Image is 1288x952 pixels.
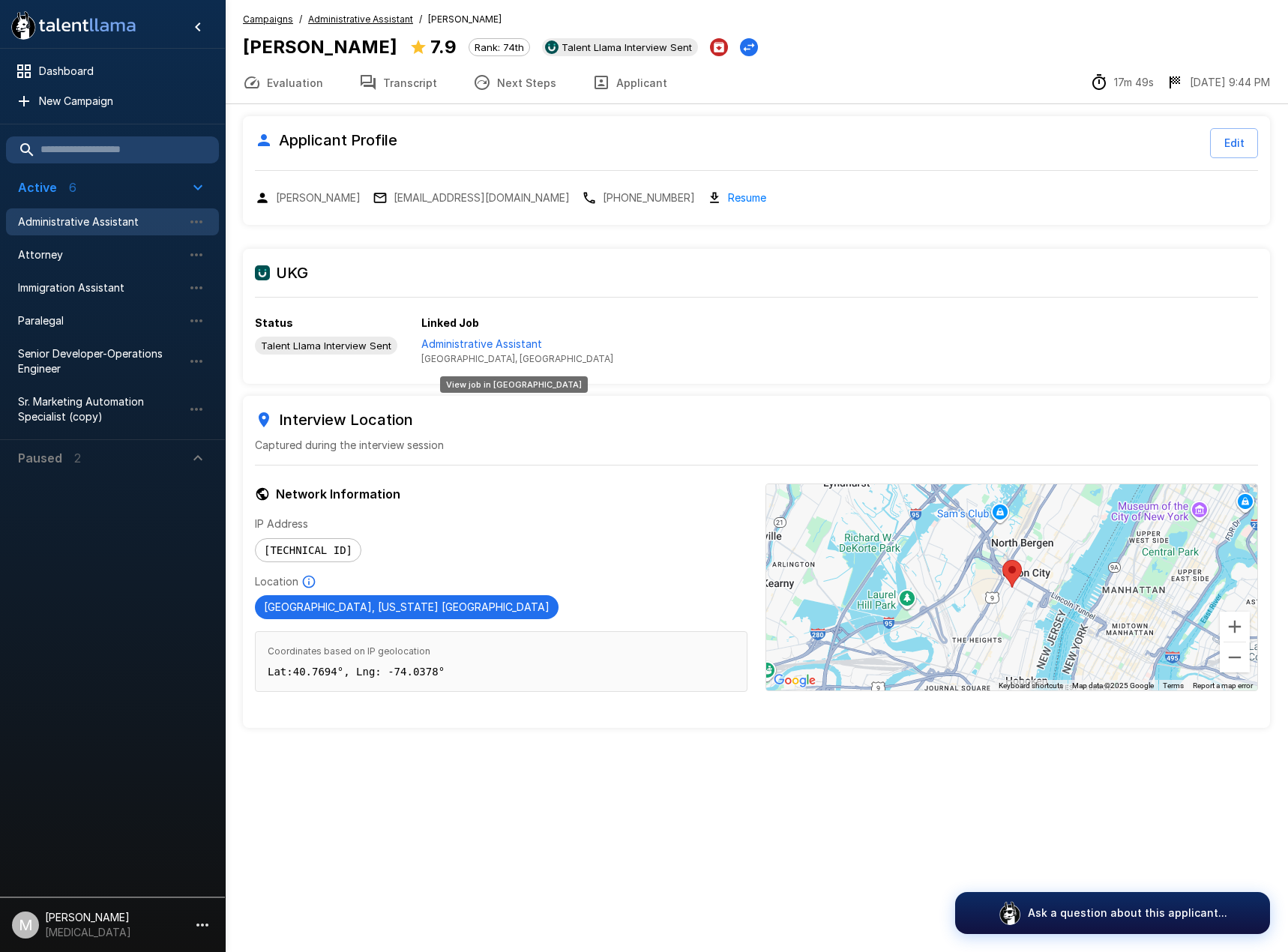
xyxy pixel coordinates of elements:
div: The time between starting and completing the interview [1090,73,1154,91]
b: Status [255,316,293,329]
a: Report a map error [1193,681,1253,690]
span: / [299,12,302,27]
h6: UKG [255,261,1258,285]
img: ukg_logo.jpeg [255,265,270,280]
p: Administrative Assistant [421,337,613,352]
a: Resume [728,189,766,206]
button: Keyboard shortcuts [999,681,1063,691]
span: [TECHNICAL_ID] [256,544,361,556]
button: Evaluation [225,61,341,103]
span: [GEOGRAPHIC_DATA], [GEOGRAPHIC_DATA] [421,352,613,367]
a: Open this area in Google Maps (opens a new window) [770,671,819,690]
div: Copy name [255,190,361,205]
span: Talent Llama Interview Sent [255,340,397,352]
svg: Based on IP Address and not guaranteed to be accurate [301,574,316,589]
span: Coordinates based on IP geolocation [268,644,735,659]
p: [EMAIL_ADDRESS][DOMAIN_NAME] [394,190,570,205]
h6: Applicant Profile [255,128,397,152]
p: [PERSON_NAME] [276,190,361,205]
u: Administrative Assistant [308,13,413,25]
b: [PERSON_NAME] [243,36,397,58]
button: Applicant [574,61,685,103]
p: Captured during the interview session [255,438,1258,453]
div: View job in [GEOGRAPHIC_DATA] [440,376,588,393]
button: Next Steps [455,61,574,103]
span: Map data ©2025 Google [1072,681,1154,690]
div: Download resume [707,189,766,206]
button: Edit [1210,128,1258,158]
p: IP Address [255,516,747,531]
span: Talent Llama Interview Sent [556,41,698,53]
div: View profile in UKG [542,38,698,56]
p: [PHONE_NUMBER] [603,190,695,205]
span: [GEOGRAPHIC_DATA], [US_STATE] [GEOGRAPHIC_DATA] [255,600,559,613]
b: Linked Job [421,316,479,329]
a: Terms (opens in new tab) [1163,681,1184,690]
span: / [419,12,422,27]
span: [PERSON_NAME] [428,12,502,27]
h6: Network Information [255,483,747,504]
div: The date and time when the interview was completed [1166,73,1270,91]
img: Google [770,671,819,690]
p: Lat: 40.7694 °, Lng: -74.0378 ° [268,664,735,679]
button: Transcript [341,61,455,103]
u: Campaigns [243,13,293,25]
span: Rank: 74th [469,41,529,53]
p: 17m 49s [1114,75,1154,90]
button: Archive Applicant [710,38,728,56]
b: 7.9 [430,36,457,58]
h6: Interview Location [255,408,1258,432]
a: View job in UKG [421,337,613,367]
div: Copy phone number [582,190,695,205]
button: Zoom out [1220,642,1250,672]
p: [DATE] 9:44 PM [1190,75,1270,90]
button: Change Stage [740,38,758,56]
img: ukg_logo.jpeg [545,40,559,54]
div: Copy email address [373,190,570,205]
div: View profile in UKG [255,337,397,355]
button: Zoom in [1220,612,1250,642]
p: Location [255,574,298,589]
